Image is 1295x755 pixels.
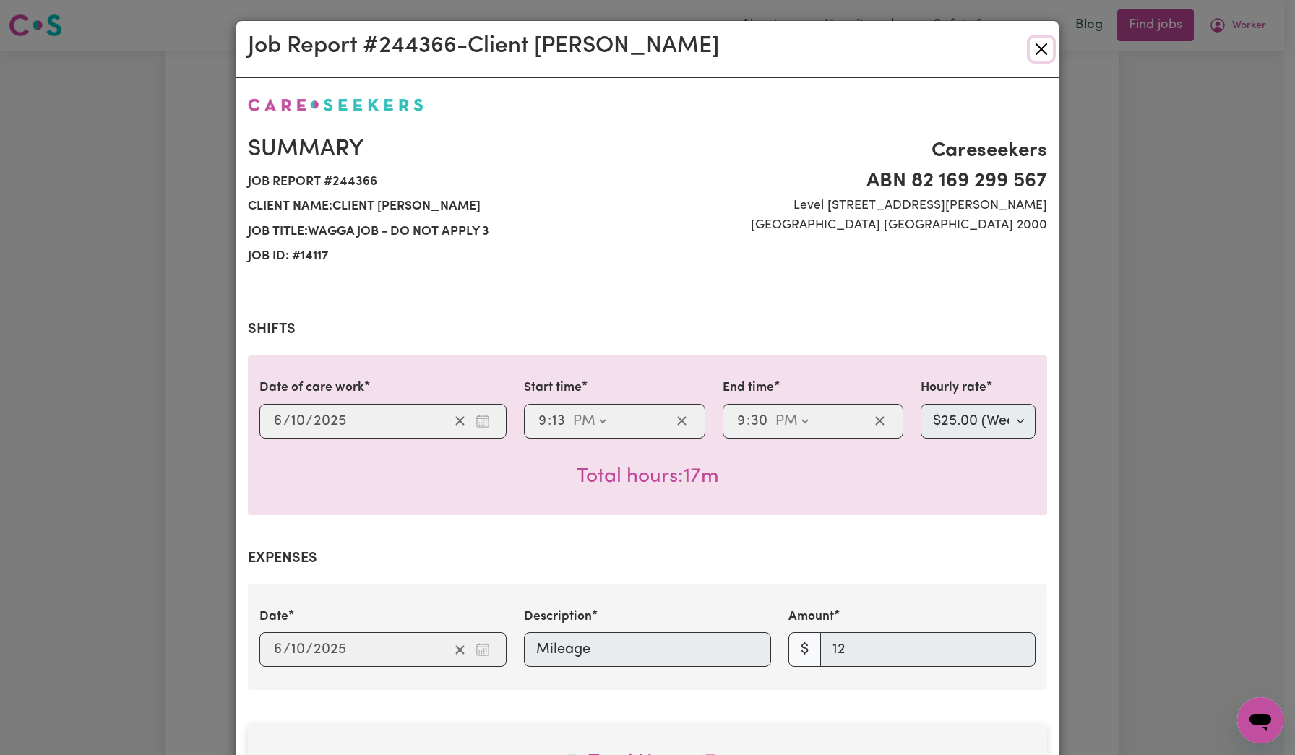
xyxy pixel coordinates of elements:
input: Mileage [524,632,771,667]
button: Clear date [449,639,471,660]
button: Clear date [449,410,471,432]
input: -- [273,639,283,660]
h2: Summary [248,136,639,163]
input: -- [291,639,306,660]
input: ---- [313,639,347,660]
input: -- [291,410,306,432]
label: Start time [524,379,582,397]
button: Close [1030,38,1053,61]
label: End time [723,379,774,397]
label: Date [259,608,288,626]
span: Job title: wagga job - do not apply 3 [248,220,639,244]
span: Total hours worked: 17 minutes [577,467,719,487]
label: Amount [788,608,834,626]
span: [GEOGRAPHIC_DATA] [GEOGRAPHIC_DATA] 2000 [656,216,1047,235]
input: -- [538,410,548,432]
input: -- [736,410,747,432]
iframe: Button to launch messaging window [1237,697,1283,743]
input: -- [273,410,283,432]
span: Careseekers [656,136,1047,166]
button: Enter the date of care work [471,410,494,432]
h2: Shifts [248,321,1047,338]
button: Enter the date of expense [471,639,494,660]
img: Careseekers logo [248,98,423,111]
span: Client name: Client [PERSON_NAME] [248,194,639,219]
span: / [283,642,291,657]
label: Hourly rate [921,379,986,397]
span: : [548,413,551,429]
span: / [306,413,313,429]
input: -- [750,410,768,432]
span: Level [STREET_ADDRESS][PERSON_NAME] [656,197,1047,215]
span: Job report # 244366 [248,170,639,194]
span: / [283,413,291,429]
span: ABN 82 169 299 567 [656,166,1047,197]
span: : [747,413,750,429]
h2: Job Report # 244366 - Client [PERSON_NAME] [248,33,719,60]
h2: Expenses [248,550,1047,567]
span: / [306,642,313,657]
label: Date of care work [259,379,364,397]
span: Job ID: # 14117 [248,244,639,269]
input: -- [551,410,566,432]
label: Description [524,608,592,626]
span: $ [788,632,821,667]
input: ---- [313,410,347,432]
